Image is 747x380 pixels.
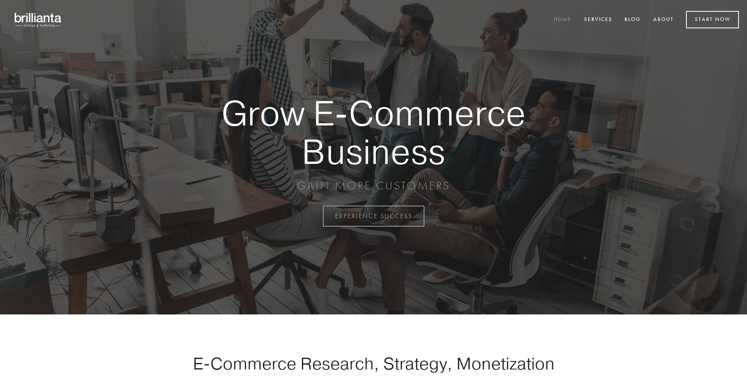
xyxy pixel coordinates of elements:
strong: Grow E-Commerce Business [193,94,554,170]
a: Services [579,13,618,27]
a: Start Now [686,11,739,28]
a: EXPERIENCE SUCCESS [323,206,424,227]
a: About [648,13,679,27]
h1: E-Commerce Research, Strategy, Monetization [167,353,580,374]
a: Home [549,13,577,27]
a: Blog [619,13,646,27]
img: brillianta - research, strategy, marketing [8,8,69,32]
p: GAIN MORE CUSTOMERS [193,178,554,193]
